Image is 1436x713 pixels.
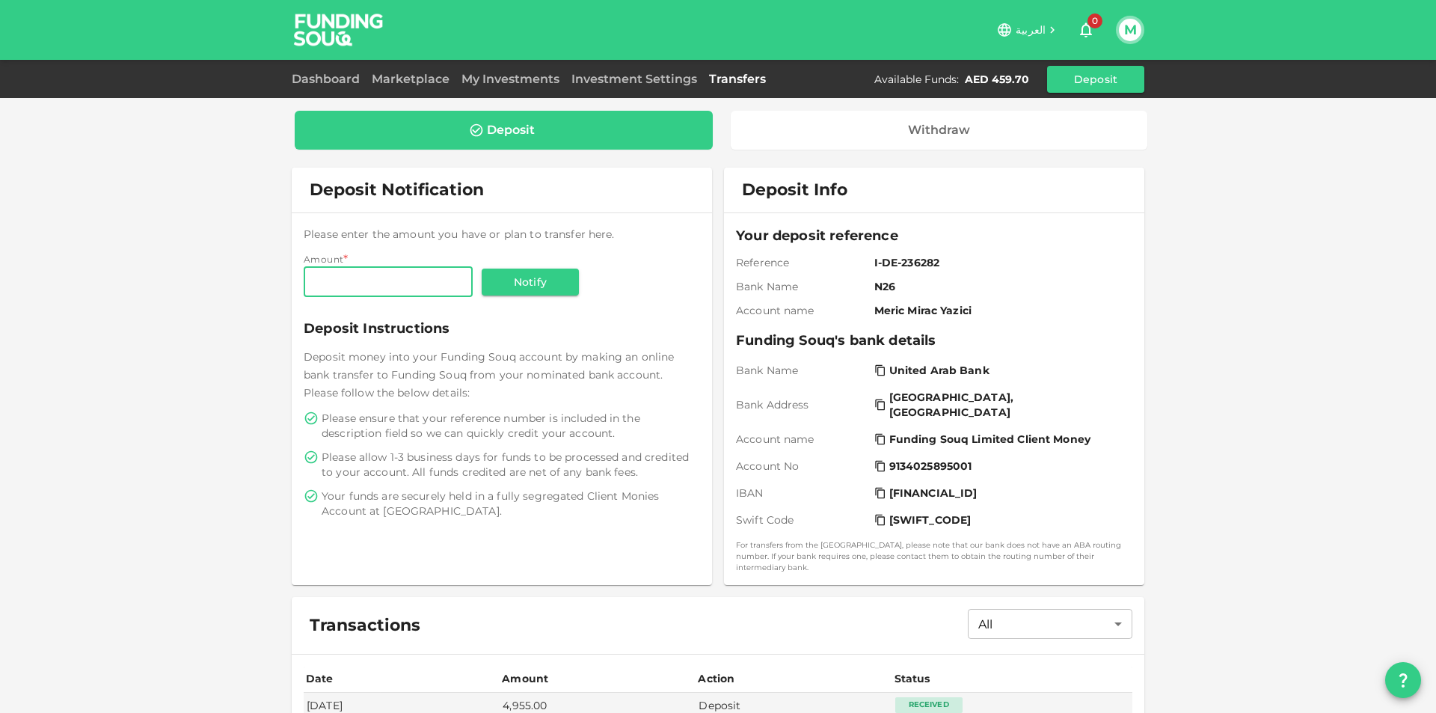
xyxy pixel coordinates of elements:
[482,269,579,296] button: Notify
[292,72,366,86] a: Dashboard
[322,450,697,480] span: Please allow 1-3 business days for funds to be processed and credited to your account. All funds ...
[1119,19,1141,41] button: M
[742,180,847,201] span: Deposit Info
[455,72,565,86] a: My Investments
[736,512,868,527] span: Swift Code
[1087,13,1102,28] span: 0
[304,227,615,241] span: Please enter the amount you have or plan to transfer here.
[487,123,535,138] div: Deposit
[736,397,868,412] span: Bank Address
[1047,66,1144,93] button: Deposit
[736,255,868,270] span: Reference
[736,303,868,318] span: Account name
[736,279,868,294] span: Bank Name
[1385,662,1421,698] button: question
[304,318,700,339] span: Deposit Instructions
[874,303,1126,318] span: Meric Mirac Yazici
[304,267,473,297] input: amount
[736,459,868,474] span: Account No
[322,489,697,518] span: Your funds are securely held in a fully segregated Client Monies Account at [GEOGRAPHIC_DATA].
[304,350,674,400] span: Deposit money into your Funding Souq account by making an online bank transfer to Funding Souq fr...
[889,432,1090,447] span: Funding Souq Limited Client Money
[731,111,1148,150] a: Withdraw
[874,279,1126,294] span: N26
[736,432,868,447] span: Account name
[502,670,548,688] div: Amount
[736,363,868,378] span: Bank Name
[889,512,972,527] span: [SWIFT_CODE]
[736,330,1132,351] span: Funding Souq's bank details
[895,670,932,688] div: Status
[310,615,420,636] span: Transactions
[366,72,455,86] a: Marketplace
[698,670,735,688] div: Action
[889,459,972,474] span: 9134025895001
[310,180,484,200] span: Deposit Notification
[968,609,1132,639] div: All
[295,111,713,150] a: Deposit
[306,670,336,688] div: Date
[908,123,970,138] div: Withdraw
[703,72,772,86] a: Transfers
[304,254,343,265] span: Amount
[1016,23,1046,37] span: العربية
[874,72,959,87] div: Available Funds :
[565,72,703,86] a: Investment Settings
[889,486,978,501] span: [FINANCIAL_ID]
[736,486,868,501] span: IBAN
[736,225,1132,246] span: Your deposit reference
[889,363,989,378] span: United Arab Bank
[895,697,963,712] div: Received
[736,539,1132,573] small: For transfers from the [GEOGRAPHIC_DATA], please note that our bank does not have an ABA routing ...
[322,411,697,441] span: Please ensure that your reference number is included in the description field so we can quickly c...
[874,255,1126,270] span: I-DE-236282
[1071,15,1101,45] button: 0
[965,72,1029,87] div: AED 459.70
[889,390,1123,420] span: [GEOGRAPHIC_DATA], [GEOGRAPHIC_DATA]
